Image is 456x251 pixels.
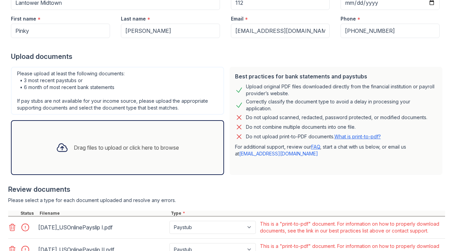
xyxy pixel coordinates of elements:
a: What is print-to-pdf? [334,134,381,139]
div: [DATE]_USOnlinePayslip I.pdf [38,222,167,233]
a: [EMAIL_ADDRESS][DOMAIN_NAME] [239,151,318,156]
div: Do not upload scanned, redacted, password protected, or modified documents. [246,113,427,122]
label: Email [231,15,244,22]
div: Best practices for bank statements and paystubs [235,72,437,80]
div: Type [169,211,445,216]
p: For additional support, review our , start a chat with us below, or email us at [235,143,437,157]
div: Filename [38,211,169,216]
div: Upload documents [11,52,445,61]
div: Drag files to upload or click here to browse [74,143,179,152]
label: Last name [121,15,146,22]
p: Do not upload print-to-PDF documents. [246,133,381,140]
div: Please upload at least the following documents: • 3 most recent paystubs or • 6 month of most rec... [11,67,224,115]
a: FAQ [311,144,320,150]
div: Do not combine multiple documents into one file. [246,123,356,131]
div: Status [19,211,38,216]
div: Correctly classify the document type to avoid a delay in processing your application. [246,98,437,112]
div: Upload original PDF files downloaded directly from the financial institution or payroll provider’... [246,83,437,97]
div: Please select a type for each document uploaded and resolve any errors. [8,197,445,204]
label: Phone [341,15,356,22]
div: Review documents [8,185,445,194]
div: This is a "print-to-pdf" document. For information on how to properly download documents, see the... [260,221,444,234]
label: First name [11,15,36,22]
